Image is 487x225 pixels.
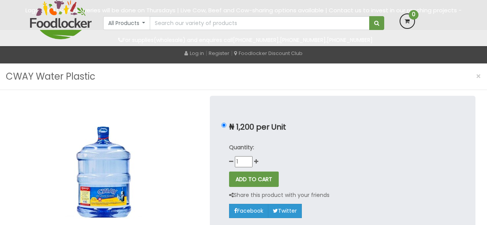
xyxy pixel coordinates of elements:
[229,143,254,151] strong: Quantity:
[229,172,279,187] button: ADD TO CART
[476,71,481,82] span: ×
[229,123,456,132] p: ₦ 1,200 per Unit
[231,49,233,57] span: |
[268,204,302,218] a: Twitter
[6,69,95,84] h3: CWAY Water Plastic
[229,191,330,200] p: Share this product with your friends
[409,10,418,20] span: 0
[472,68,485,84] button: Close
[229,204,268,218] a: Facebook
[221,123,226,128] input: ₦ 1,200 per Unit
[209,50,229,57] a: Register
[150,16,369,30] input: Search our variety of products
[234,50,303,57] a: Foodlocker Discount Club
[206,49,207,57] span: |
[103,16,151,30] button: All Products
[184,50,204,57] a: Log in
